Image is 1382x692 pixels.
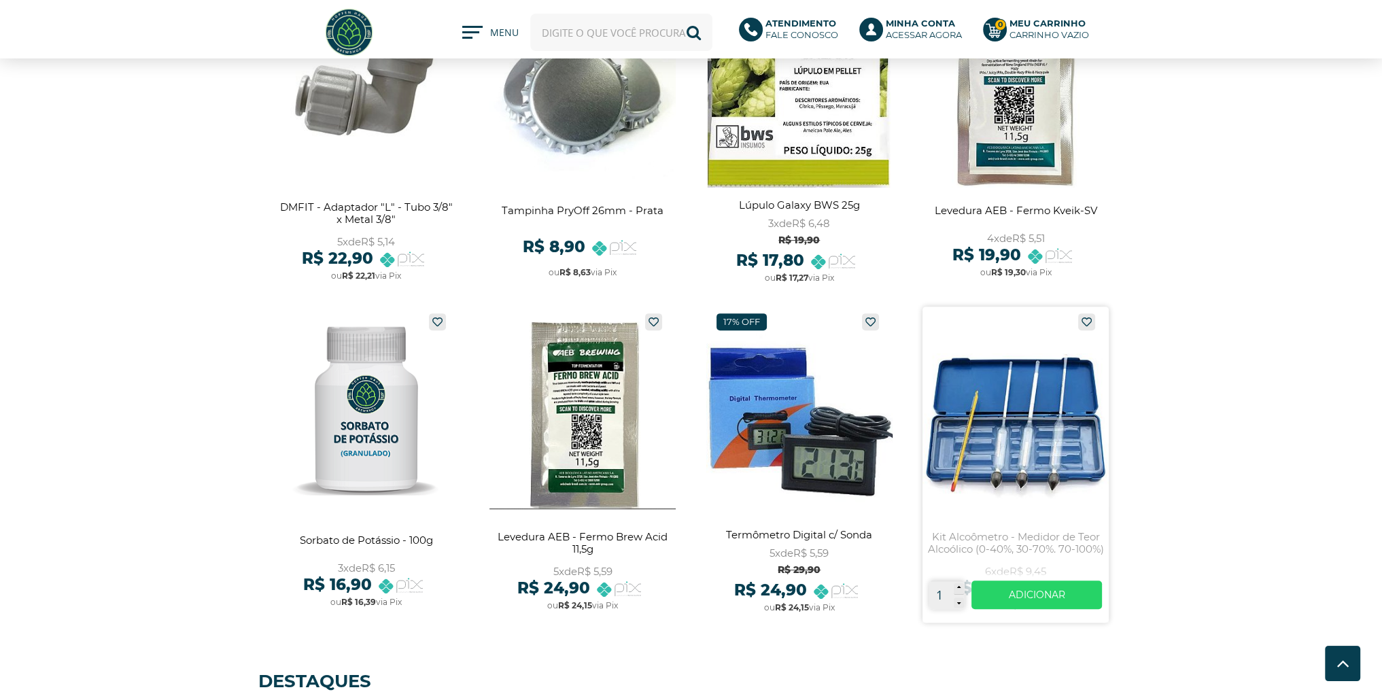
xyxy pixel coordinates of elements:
button: MENU [462,26,517,39]
b: Minha Conta [886,18,955,29]
a: Levedura AEB - Fermo Brew Acid 11,5g [489,307,676,623]
b: Atendimento [765,18,836,29]
a: Kit Alcoômetro - Medidor de Teor Alcoólico (0-40%, 30-70%. 70-100%) [922,307,1109,623]
p: Acessar agora [886,18,962,41]
p: Fale conosco [765,18,838,41]
a: AtendimentoFale conosco [739,18,846,48]
button: Buscar [675,14,712,51]
span: MENU [490,26,517,46]
strong: 0 [995,19,1006,31]
input: Digite o que você procura [530,14,712,51]
div: Carrinho Vazio [1009,29,1089,41]
a: Minha ContaAcessar agora [859,18,969,48]
a: Sorbato de Potássio - 100g [273,307,460,623]
b: Meu Carrinho [1009,18,1086,29]
a: Termômetro Digital c/ Sonda [706,307,893,623]
a: Ver mais [971,581,1102,609]
strong: DESTAQUES [258,670,371,692]
img: Hopfen Haus BrewShop [324,7,375,58]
